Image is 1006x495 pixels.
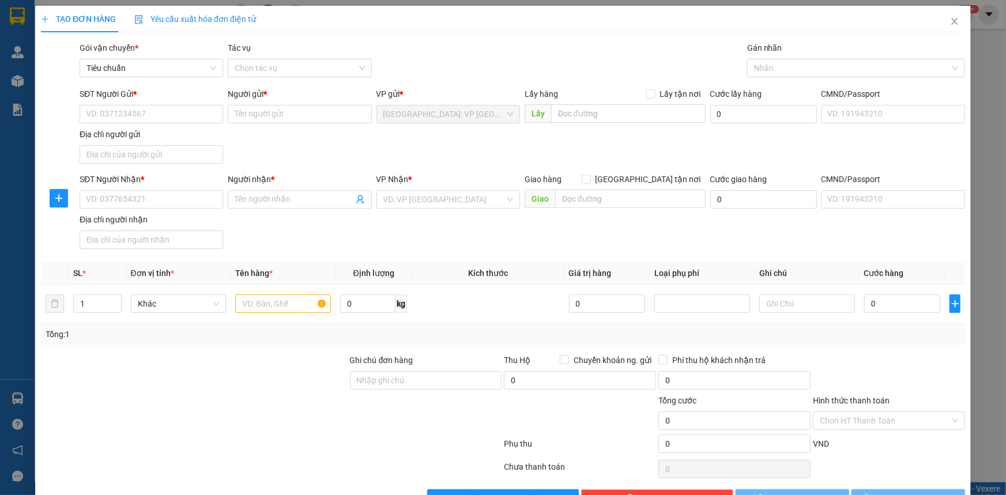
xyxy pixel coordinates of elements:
[376,88,520,100] div: VP gửi
[41,15,49,23] span: plus
[710,190,817,209] input: Cước giao hàng
[80,213,223,226] div: Địa chỉ người nhận
[41,14,116,24] span: TẠO ĐƠN HÀNG
[813,439,829,448] span: VND
[747,43,782,52] label: Gán nhãn
[591,173,706,186] span: [GEOGRAPHIC_DATA] tận nơi
[134,15,144,24] img: icon
[950,17,959,26] span: close
[80,231,223,249] input: Địa chỉ của người nhận
[822,173,965,186] div: CMND/Passport
[710,105,817,123] input: Cước lấy hàng
[80,128,223,141] div: Địa chỉ người gửi
[525,104,551,123] span: Lấy
[569,354,656,366] span: Chuyển khoản ng. gửi
[504,356,530,365] span: Thu Hộ
[658,396,696,405] span: Tổng cước
[668,354,770,366] span: Phí thu hộ khách nhận trả
[235,269,273,278] span: Tên hàng
[80,88,223,100] div: SĐT Người Gửi
[569,269,612,278] span: Giá trị hàng
[46,294,64,313] button: delete
[376,175,409,184] span: VP Nhận
[650,262,755,285] th: Loại phụ phí
[503,437,658,458] div: Phụ thu
[950,299,960,308] span: plus
[134,14,256,24] span: Yêu cầu xuất hóa đơn điện tử
[356,195,365,204] span: user-add
[228,43,251,52] label: Tác vụ
[939,6,971,38] button: Close
[131,269,174,278] span: Đơn vị tính
[80,145,223,164] input: Địa chỉ của người gửi
[350,356,413,365] label: Ghi chú đơn hàng
[555,190,706,208] input: Dọc đường
[46,328,389,341] div: Tổng: 1
[655,88,706,100] span: Lấy tận nơi
[228,88,371,100] div: Người gửi
[813,396,890,405] label: Hình thức thanh toán
[569,294,646,313] input: 0
[80,173,223,186] div: SĐT Người Nhận
[350,371,502,390] input: Ghi chú đơn hàng
[755,262,860,285] th: Ghi chú
[74,269,83,278] span: SL
[525,190,555,208] span: Giao
[710,175,767,184] label: Cước giao hàng
[80,43,138,52] span: Gói vận chuyển
[525,89,558,99] span: Lấy hàng
[86,59,216,77] span: Tiêu chuẩn
[759,294,855,313] input: Ghi Chú
[353,269,394,278] span: Định lượng
[50,189,69,207] button: plus
[51,194,68,203] span: plus
[468,269,508,278] span: Kích thước
[138,295,220,312] span: Khác
[235,294,331,313] input: VD: Bàn, Ghế
[551,104,706,123] input: Dọc đường
[864,269,904,278] span: Cước hàng
[383,105,513,123] span: Quảng Ngãi: VP Trường Chinh
[228,173,371,186] div: Người nhận
[525,175,562,184] span: Giao hàng
[395,294,407,313] span: kg
[822,88,965,100] div: CMND/Passport
[710,89,762,99] label: Cước lấy hàng
[503,460,658,481] div: Chưa thanh toán
[950,294,960,313] button: plus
